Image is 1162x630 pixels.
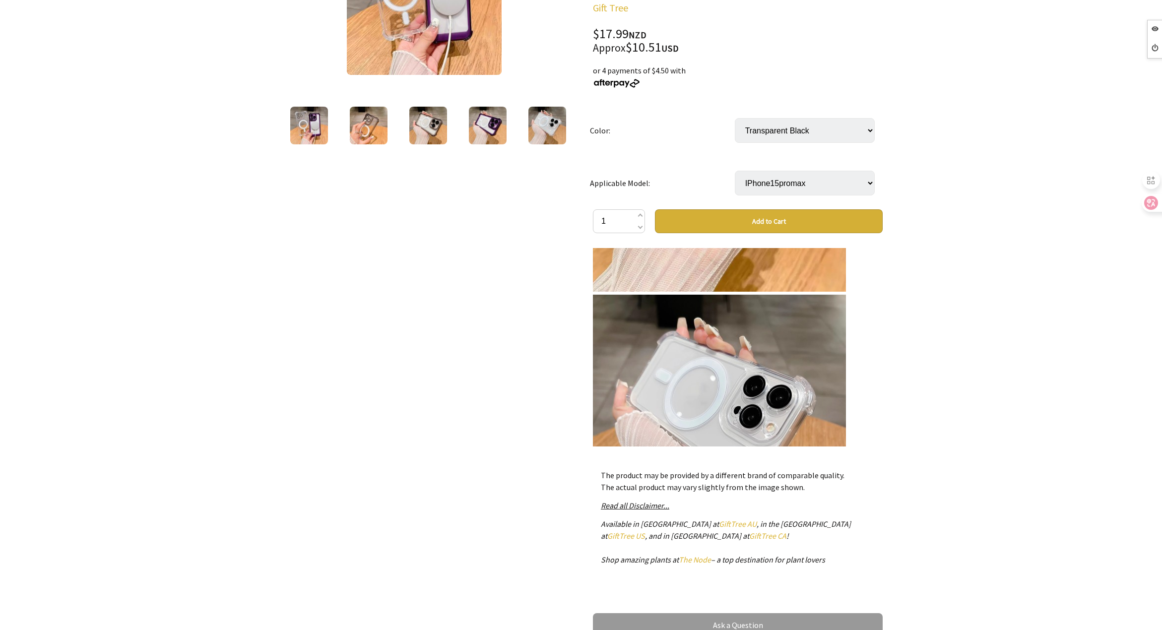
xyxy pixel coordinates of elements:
[607,531,645,541] a: GiftTree US
[601,469,875,493] p: The product may be provided by a different brand of comparable quality. The actual product may va...
[593,79,641,88] img: Afterpay
[409,107,447,144] img: Transparent Airbag Phone Case Comes With Lens Protector All-inclusive Protective Cover
[290,107,328,144] img: Transparent Airbag Phone Case Comes With Lens Protector All-inclusive Protective Cover
[528,107,566,144] img: Transparent Airbag Phone Case Comes With Lens Protector All-inclusive Protective Cover
[601,519,851,565] em: Available in [GEOGRAPHIC_DATA] at , in the [GEOGRAPHIC_DATA] at , and in [GEOGRAPHIC_DATA] at ! S...
[749,531,786,541] a: GiftTree CA
[593,28,883,55] div: $17.99 $10.51
[469,107,507,144] img: Transparent Airbag Phone Case Comes With Lens Protector All-inclusive Protective Cover
[661,43,679,54] span: USD
[679,555,711,565] a: The Node
[629,29,646,41] span: NZD
[350,107,387,144] img: Transparent Airbag Phone Case Comes With Lens Protector All-inclusive Protective Cover
[655,209,883,233] button: Add to Cart
[590,157,735,209] td: Applicable Model:
[590,104,735,157] td: Color:
[719,519,757,529] a: GiftTree AU
[593,41,626,55] small: Approx
[601,501,669,510] a: Read all Disclaimer...
[593,64,883,88] div: or 4 payments of $4.50 with
[593,1,628,14] a: Gift Tree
